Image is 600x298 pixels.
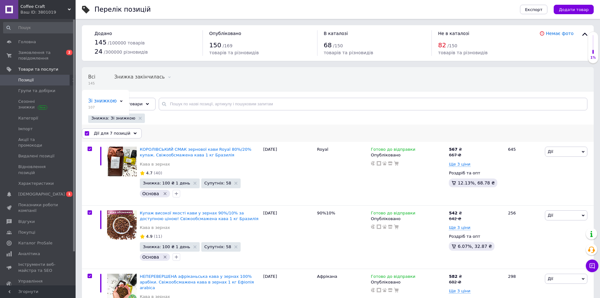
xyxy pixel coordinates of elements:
[449,279,462,285] div: 682 ₴
[140,274,254,290] span: НЕПЕРЕВЕРШЕНА афріканьська кава у зернах 100% арабіки. Свіжообсмажена кава в зернах 1 кг Ефіопія ...
[18,126,33,132] span: Імпорт
[146,234,153,239] span: 4.9
[94,38,106,46] span: 145
[324,50,373,55] span: товарів та різновидів
[317,274,337,279] span: Афрікана
[18,153,54,159] span: Видалені позиції
[371,216,446,222] div: Опубліковано
[449,147,457,152] b: 567
[324,31,348,36] span: В каталозі
[449,170,503,176] div: Роздріб та опт
[154,234,162,239] span: (11)
[18,278,58,290] span: Управління сайтом
[588,56,598,60] div: 1%
[18,251,40,257] span: Аналітика
[317,211,335,215] span: 90%10%
[548,276,553,281] span: Дії
[94,48,102,55] span: 24
[18,202,58,213] span: Показники роботи компанії
[18,88,55,94] span: Групи та добірки
[449,274,457,279] b: 582
[209,41,221,49] span: 150
[18,230,35,235] span: Покупці
[18,262,58,273] span: Інструменти веб-майстра та SEO
[88,74,95,80] span: Всі
[18,77,34,83] span: Позиції
[94,31,112,36] span: Додано
[140,225,170,231] a: Кава в зернах
[209,50,259,55] span: товарів та різновидів
[204,245,231,249] span: Супутніх: 58
[546,31,574,36] a: Немає фото
[449,234,503,239] div: Роздріб та опт
[3,22,74,33] input: Пошук
[107,147,137,176] img: КОРОЛЕВСКИЙ ВКУС зернового кофе Royal 80%/20% купаж. Свежеобжаренный кофе 1 кг Бразилия
[438,41,446,49] span: 82
[504,205,543,269] div: 256
[18,181,54,186] span: Характеристики
[142,254,159,260] span: Основа
[154,171,162,175] span: (40)
[333,43,343,48] span: / 150
[262,142,316,205] div: [DATE]
[548,149,553,154] span: Дії
[163,191,168,196] svg: Видалити мітку
[163,254,168,260] svg: Видалити мітку
[18,137,58,148] span: Акції та промокоди
[204,181,231,185] span: Супутніх: 58
[20,9,76,15] div: Ваш ID: 3801019
[448,43,457,48] span: / 150
[458,244,492,249] span: 6.07%, 32.87 ₴
[449,274,462,279] div: ₴
[108,40,145,45] span: / 100000 товарів
[458,180,495,185] span: 12.13%, 68.78 ₴
[449,289,470,294] span: Ще 3 ціни
[371,211,415,217] span: Готово до відправки
[146,171,153,175] span: 4.7
[449,210,462,216] div: ₴
[18,50,58,61] span: Замовлення та повідомлення
[18,39,36,45] span: Головна
[91,115,135,121] span: Знижка: Зі знижкою
[143,181,190,185] span: Знижка: 100 ₴ 1 день
[18,115,38,121] span: Категорії
[371,279,446,285] div: Опубліковано
[88,81,95,86] span: 145
[438,50,488,55] span: товарів та різновидів
[143,245,190,249] span: Знижка: 100 ₴ 1 день
[449,225,470,230] span: Ще 3 ціни
[18,240,52,246] span: Каталог ProSale
[88,105,117,110] span: 107
[548,213,553,218] span: Дії
[159,98,587,110] input: Пошук по назві позиції, артикулу і пошуковим запитам
[18,67,58,72] span: Товари та послуги
[140,161,170,167] a: Кава в зернах
[504,142,543,205] div: 645
[18,191,65,197] span: [DEMOGRAPHIC_DATA]
[140,147,251,157] a: КОРОЛІВСЬКИЙ СМАК зернової кави Royal 80%/20% купаж. Свіжообсмажена кава 1 кг Бразилія
[554,5,594,14] button: Додати товар
[104,50,148,55] span: / 300000 різновидів
[371,147,415,154] span: Готово до відправки
[142,191,159,196] span: Основа
[114,74,165,80] span: Знижка закінчилась
[449,147,462,152] div: ₴
[94,6,151,13] div: Перелік позицій
[438,31,469,36] span: Не в каталозі
[140,211,259,221] a: Купаж високої якості кави у зернах 90%/10% за доступною ціною! Свіжообсмажена кава 1 кг Бразилія
[559,7,589,12] span: Додати товар
[66,191,72,197] span: 1
[449,216,462,222] div: 642 ₴
[66,50,72,55] span: 2
[20,4,68,9] span: Coffee Craft
[525,7,543,12] span: Експорт
[371,152,446,158] div: Опубліковано
[449,162,470,167] span: Ще 3 ціни
[449,211,457,215] b: 542
[18,164,58,175] span: Відновлення позицій
[317,147,329,152] span: Royal
[209,31,241,36] span: Опубліковано
[371,274,415,281] span: Готово до відправки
